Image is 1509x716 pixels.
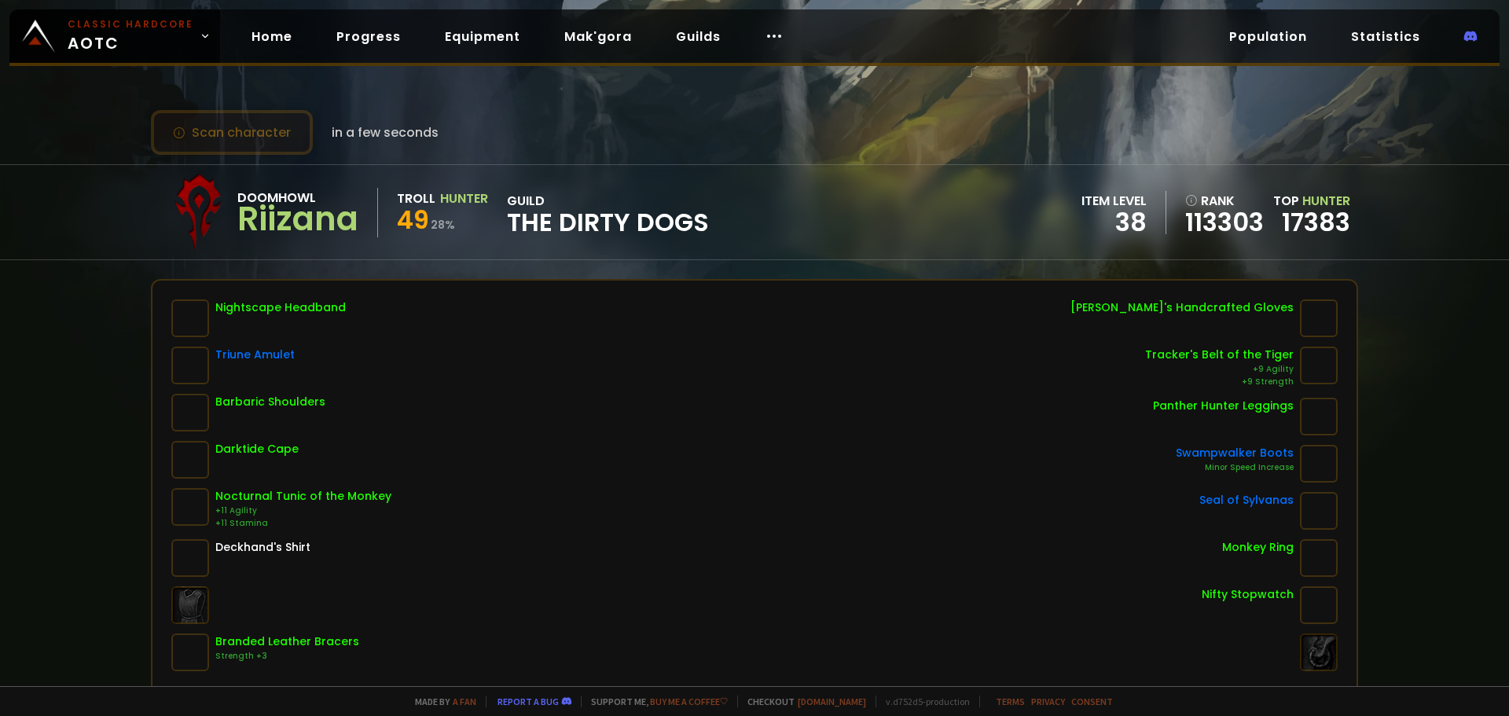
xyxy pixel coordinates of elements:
div: Monkey Ring [1222,539,1294,556]
span: Support me, [581,696,728,707]
span: AOTC [68,17,193,55]
img: item-4114 [171,441,209,479]
div: Nightscape Headband [215,299,346,316]
div: [PERSON_NAME]'s Handcrafted Gloves [1070,299,1294,316]
div: Troll [397,189,435,208]
img: item-5964 [171,394,209,431]
div: Tracker's Belt of the Tiger [1145,347,1294,363]
div: +9 Strength [1145,376,1294,388]
img: item-6748 [1300,539,1338,577]
div: Hunter [440,189,488,208]
div: rank [1185,191,1264,211]
img: item-7722 [171,347,209,384]
img: item-2820 [1300,586,1338,624]
div: guild [507,191,709,234]
div: Strength +3 [215,650,359,663]
small: Classic Hardcore [68,17,193,31]
div: Triune Amulet [215,347,295,363]
div: item level [1081,191,1147,211]
a: Terms [996,696,1025,707]
a: Statistics [1338,20,1433,53]
span: v. d752d5 - production [876,696,970,707]
div: +9 Agility [1145,363,1294,376]
button: Scan character [151,110,313,155]
div: Riizana [237,207,358,231]
img: item-9632 [1300,299,1338,337]
a: Classic HardcoreAOTC [9,9,220,63]
div: Swampwalker Boots [1176,445,1294,461]
div: Seal of Sylvanas [1199,492,1294,509]
a: Buy me a coffee [650,696,728,707]
img: item-5107 [171,539,209,577]
div: Darktide Cape [215,441,299,457]
img: item-9916 [1300,347,1338,384]
div: 38 [1081,211,1147,234]
span: The Dirty Dogs [507,211,709,234]
a: Mak'gora [552,20,644,53]
a: Report a bug [497,696,559,707]
span: in a few seconds [332,123,439,142]
img: item-4108 [1300,398,1338,435]
small: 28 % [431,217,455,233]
div: Deckhand's Shirt [215,539,310,556]
div: Panther Hunter Leggings [1153,398,1294,414]
div: Top [1273,191,1350,211]
img: item-8176 [171,299,209,337]
a: Privacy [1031,696,1065,707]
img: item-6414 [1300,492,1338,530]
div: +11 Agility [215,505,391,517]
a: Population [1217,20,1320,53]
a: a fan [453,696,476,707]
img: item-19508 [171,633,209,671]
img: item-15159 [171,488,209,526]
a: Consent [1071,696,1113,707]
a: Home [239,20,305,53]
div: Nocturnal Tunic of the Monkey [215,488,391,505]
div: Minor Speed Increase [1176,461,1294,474]
div: Branded Leather Bracers [215,633,359,650]
a: Progress [324,20,413,53]
a: 17383 [1282,204,1350,240]
div: Barbaric Shoulders [215,394,325,410]
div: Nifty Stopwatch [1202,586,1294,603]
a: 113303 [1185,211,1264,234]
span: Checkout [737,696,866,707]
a: Equipment [432,20,533,53]
div: Doomhowl [237,188,358,207]
span: Made by [406,696,476,707]
span: 49 [397,202,429,237]
img: item-2276 [1300,445,1338,483]
span: Hunter [1302,192,1350,210]
div: +11 Stamina [215,517,391,530]
a: [DOMAIN_NAME] [798,696,866,707]
a: Guilds [663,20,733,53]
